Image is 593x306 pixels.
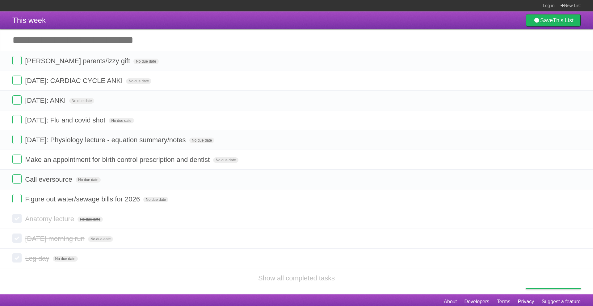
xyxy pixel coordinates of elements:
span: No due date [88,236,113,242]
span: [DATE]: Physiology lecture - equation summary/notes [25,136,187,144]
label: Done [12,155,22,164]
label: Done [12,253,22,263]
span: Leg day [25,254,51,262]
span: No due date [69,98,94,104]
a: SaveThis List [526,14,581,27]
span: No due date [109,118,134,123]
label: Done [12,56,22,65]
span: No due date [53,256,78,262]
span: Anatomy lecture [25,215,76,223]
span: No due date [133,59,158,64]
span: Figure out water/sewage bills for 2026 [25,195,141,203]
span: Buy me a coffee [539,278,578,289]
label: Done [12,135,22,144]
span: Call eversource [25,176,74,183]
b: This List [553,17,574,23]
span: [DATE]: ANKI [25,97,67,104]
label: Done [12,214,22,223]
a: Show all completed tasks [258,274,335,282]
label: Done [12,115,22,124]
span: No due date [126,78,151,84]
span: No due date [76,177,101,183]
span: No due date [189,138,214,143]
label: Done [12,194,22,203]
label: Done [12,95,22,105]
span: [DATE] morning run [25,235,86,242]
label: Done [12,76,22,85]
span: No due date [143,197,168,202]
span: [PERSON_NAME] parents/izzy gift [25,57,132,65]
span: [DATE]: Flu and covid shot [25,116,107,124]
span: No due date [78,217,103,222]
span: [DATE]: CARDIAC CYCLE ANKI [25,77,124,85]
span: No due date [213,157,238,163]
label: Done [12,174,22,184]
label: Done [12,234,22,243]
span: Make an appointment for birth control prescription and dentist [25,156,211,163]
span: This week [12,16,46,24]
